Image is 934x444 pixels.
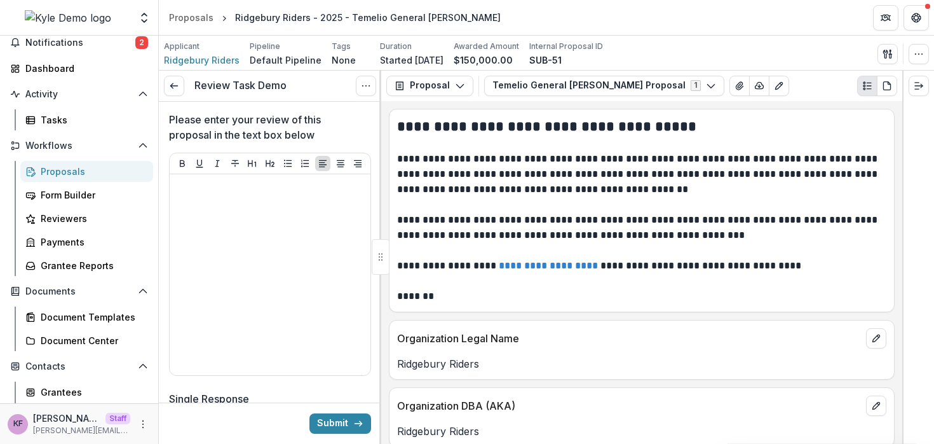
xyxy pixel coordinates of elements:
p: Duration [380,41,412,52]
p: Ridgebury Riders [397,356,886,371]
p: $150,000.00 [454,53,513,67]
button: Underline [192,156,207,171]
p: Awarded Amount [454,41,519,52]
button: Open Documents [5,281,153,302]
p: Organization Legal Name [397,331,861,346]
div: Kyle Ford [13,420,23,428]
button: Proposal [386,76,473,96]
div: Tasks [41,113,143,127]
div: Form Builder [41,188,143,202]
span: 2 [135,36,148,49]
a: Proposals [164,8,219,27]
button: Notifications2 [5,32,153,53]
button: Edit as form [769,76,789,96]
p: Organization DBA (AKA) [397,398,861,413]
button: Plaintext view [857,76,877,96]
div: Ridgebury Riders - 2025 - Temelio General [PERSON_NAME] [235,11,501,24]
button: Heading 1 [245,156,260,171]
button: Open Activity [5,84,153,104]
p: Single Response [169,391,249,406]
a: Proposals [20,161,153,182]
nav: breadcrumb [164,8,506,27]
button: Italicize [210,156,225,171]
a: Form Builder [20,184,153,205]
button: Open Contacts [5,356,153,377]
span: Workflows [25,141,133,151]
a: Payments [20,232,153,253]
span: Notifications [25,38,135,48]
button: edit [866,396,886,416]
button: Align Left [315,156,330,171]
a: Document Templates [20,307,153,328]
button: Partners [873,5,898,31]
button: Expand right [909,76,929,96]
a: Dashboard [5,58,153,79]
button: View Attached Files [729,76,750,96]
div: Proposals [169,11,213,24]
img: Kyle Demo logo [25,10,111,25]
a: Grantees [20,382,153,403]
a: Tasks [20,109,153,130]
p: Started [DATE] [380,53,443,67]
button: Submit [309,413,371,434]
button: Strike [227,156,243,171]
button: Open Workflows [5,135,153,156]
span: Activity [25,89,133,100]
div: Grantee Reports [41,259,143,272]
button: PDF view [877,76,897,96]
a: Reviewers [20,208,153,229]
p: None [332,53,356,67]
p: Default Pipeline [250,53,321,67]
h3: Review Task Demo [194,80,287,92]
p: Applicant [164,41,200,52]
p: Internal Proposal ID [529,41,603,52]
p: Pipeline [250,41,280,52]
button: Bullet List [280,156,295,171]
button: Heading 2 [262,156,278,171]
a: Grantee Reports [20,255,153,276]
button: Options [356,76,376,96]
div: Payments [41,235,143,249]
p: [PERSON_NAME] [33,412,100,425]
a: Ridgebury Riders [164,53,240,67]
p: [PERSON_NAME][EMAIL_ADDRESS][DOMAIN_NAME] [33,425,130,436]
div: Document Center [41,334,143,347]
div: Grantees [41,385,143,399]
p: Tags [332,41,351,52]
p: Please enter your review of this proposal in the text box below [169,112,363,142]
button: edit [866,328,886,349]
span: Contacts [25,361,133,372]
div: Document Templates [41,310,143,324]
div: Dashboard [25,62,143,75]
button: Ordered List [297,156,313,171]
button: Align Right [350,156,365,171]
button: Get Help [904,5,929,31]
a: Document Center [20,330,153,351]
button: Bold [175,156,190,171]
span: Documents [25,286,133,297]
div: Reviewers [41,212,143,225]
p: Staff [105,413,130,424]
button: Open entity switcher [135,5,153,31]
button: Align Center [333,156,348,171]
p: Ridgebury Riders [397,424,886,439]
div: Proposals [41,165,143,178]
button: Temelio General [PERSON_NAME] Proposal1 [484,76,724,96]
button: More [135,417,151,432]
p: SUB-51 [529,53,562,67]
